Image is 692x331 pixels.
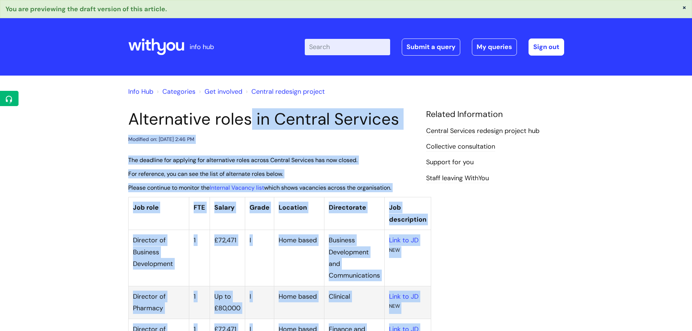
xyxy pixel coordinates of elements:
[197,86,242,97] li: Get involved
[389,247,400,253] sup: NEW
[682,4,687,11] button: ×
[128,197,189,230] th: Job role
[128,156,357,164] span: The deadline for applying for alternative roles across Central Services has now closed.
[389,292,418,301] a: Link to JD
[162,87,195,96] a: Categories
[189,286,210,319] td: 1
[274,230,324,286] td: Home based
[305,39,390,55] input: Search
[189,197,210,230] th: FTE
[245,197,274,230] th: Grade
[324,286,384,319] td: Clinical
[426,174,489,183] a: Staff leaving WithYou
[402,39,460,55] a: Submit a query
[244,86,325,97] li: Central redesign project
[426,142,495,152] a: Collective consultation
[128,135,194,144] div: Modified on: [DATE] 2:46 PM
[128,286,189,319] td: Director of Pharmacy
[210,286,245,319] td: Up to £80,000
[426,158,474,167] a: Support for you
[324,230,384,286] td: Business Development and Communications
[529,39,564,55] a: Sign out
[245,286,274,319] td: I
[128,109,415,129] h1: Alternative roles in Central Services
[426,126,539,136] a: Central Services redesign project hub
[128,170,283,178] span: For reference, you can see the list of alternate roles below.
[210,197,245,230] th: Salary
[210,184,264,191] a: Internal Vacancy list
[205,87,242,96] a: Get involved
[274,286,324,319] td: Home based
[426,109,564,120] h4: Related Information
[274,197,324,230] th: Location
[384,197,431,230] th: Job description
[128,230,189,286] td: Director of Business Development
[128,87,153,96] a: Info Hub
[324,197,384,230] th: Directorate
[155,86,195,97] li: Solution home
[472,39,517,55] a: My queries
[128,184,391,191] span: Please continue to monitor the which shows vacancies across the organisation.
[389,236,418,245] a: Link to JD
[305,39,564,55] div: | -
[389,303,400,309] sup: NEW
[251,87,325,96] a: Central redesign project
[210,230,245,286] td: £72,471
[245,230,274,286] td: I
[189,230,210,286] td: 1
[190,41,214,53] p: info hub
